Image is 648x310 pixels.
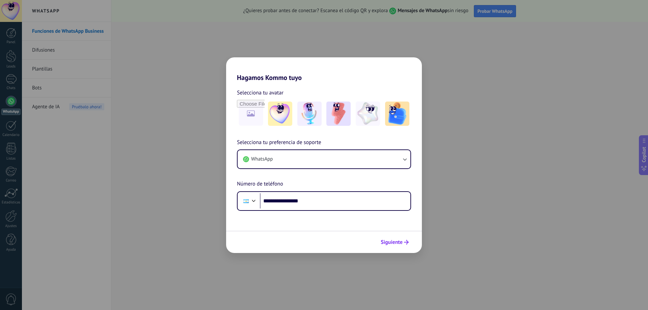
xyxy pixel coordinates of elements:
[326,102,351,126] img: -3.jpeg
[237,180,283,189] span: Número de teléfono
[238,150,410,168] button: WhatsApp
[385,102,409,126] img: -5.jpeg
[237,88,283,97] span: Selecciona tu avatar
[237,138,321,147] span: Selecciona tu preferencia de soporte
[240,194,252,208] div: Argentina: + 54
[378,236,412,248] button: Siguiente
[356,102,380,126] img: -4.jpeg
[251,156,273,163] span: WhatsApp
[268,102,292,126] img: -1.jpeg
[381,240,403,245] span: Siguiente
[297,102,322,126] img: -2.jpeg
[226,57,422,82] h2: Hagamos Kommo tuyo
